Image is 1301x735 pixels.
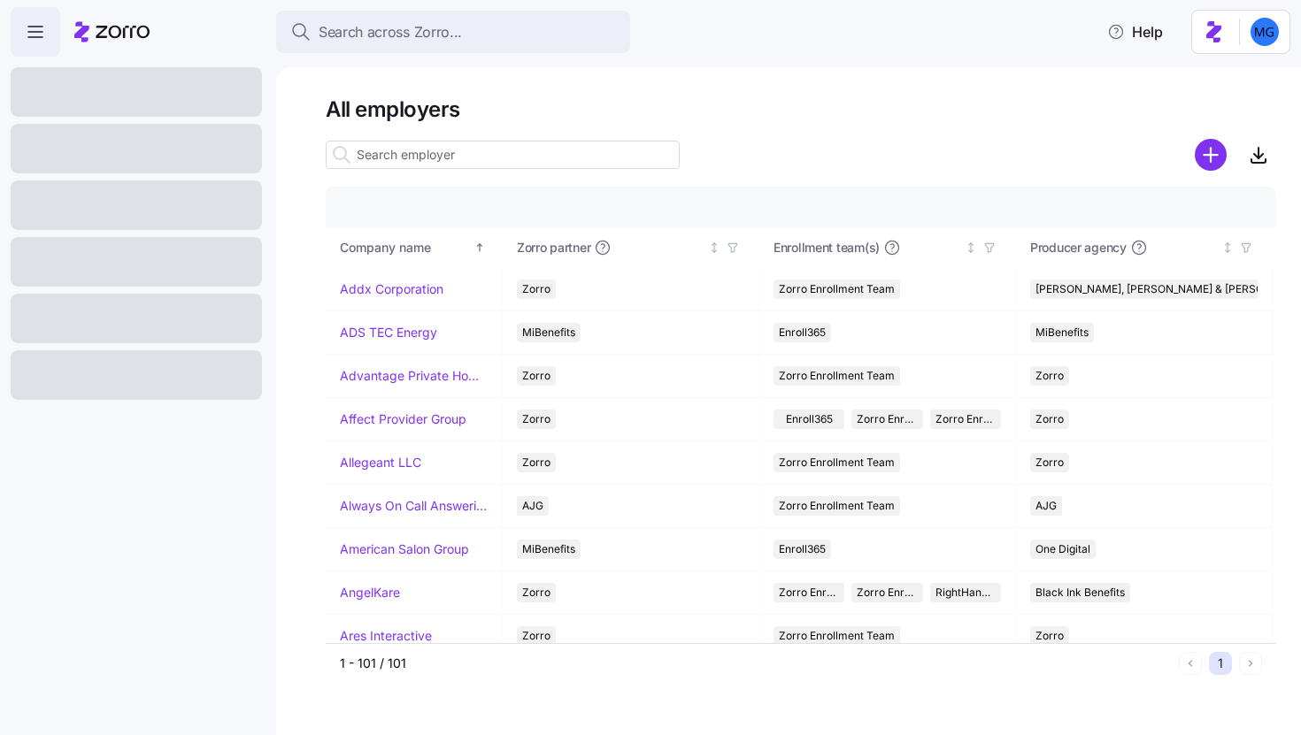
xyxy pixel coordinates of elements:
[340,324,437,341] a: ADS TEC Energy
[276,11,630,53] button: Search across Zorro...
[779,583,839,602] span: Zorro Enrollment Team
[965,241,977,254] div: Not sorted
[522,496,543,516] span: AJG
[522,279,550,299] span: Zorro
[1035,583,1125,602] span: Black Ink Benefits
[759,227,1016,268] th: Enrollment team(s)Not sorted
[935,410,996,429] span: Zorro Enrollment Experts
[1221,241,1234,254] div: Not sorted
[503,227,759,268] th: Zorro partnerNot sorted
[708,241,720,254] div: Not sorted
[1179,652,1202,675] button: Previous page
[1035,410,1064,429] span: Zorro
[779,453,895,472] span: Zorro Enrollment Team
[522,323,575,342] span: MiBenefits
[517,239,590,256] span: Zorro partner
[779,323,826,342] span: Enroll365
[522,583,550,602] span: Zorro
[522,626,550,646] span: Zorro
[340,655,1172,672] div: 1 - 101 / 101
[522,366,550,386] span: Zorro
[935,583,996,602] span: RightHandMan Financial
[1107,21,1163,42] span: Help
[779,496,895,516] span: Zorro Enrollment Team
[1030,239,1127,256] span: Producer agency
[340,410,466,428] a: Affect Provider Group
[522,453,550,472] span: Zorro
[1209,652,1232,675] button: 1
[1016,227,1273,268] th: Producer agencyNot sorted
[326,141,680,169] input: Search employer
[340,454,421,471] a: Allegeant LLC
[340,584,400,601] a: AngelKare
[340,238,471,257] div: Company name
[340,280,443,298] a: Addx Corporation
[473,241,486,254] div: Sorted ascending
[1035,626,1064,646] span: Zorro
[857,583,917,602] span: Zorro Enrollment Experts
[522,410,550,429] span: Zorro
[1035,366,1064,386] span: Zorro
[786,410,833,429] span: Enroll365
[774,239,880,256] span: Enrollment team(s)
[326,96,1276,123] h1: All employers
[1035,496,1057,516] span: AJG
[779,279,895,299] span: Zorro Enrollment Team
[1035,540,1090,559] span: One Digital
[319,21,462,43] span: Search across Zorro...
[340,540,469,558] a: American Salon Group
[340,627,432,645] a: Ares Interactive
[340,367,488,385] a: Advantage Private Home Care
[779,626,895,646] span: Zorro Enrollment Team
[1093,14,1177,50] button: Help
[326,227,503,268] th: Company nameSorted ascending
[1251,18,1279,46] img: 61c362f0e1d336c60eacb74ec9823875
[522,540,575,559] span: MiBenefits
[1239,652,1262,675] button: Next page
[1195,139,1227,171] svg: add icon
[1035,453,1064,472] span: Zorro
[857,410,917,429] span: Zorro Enrollment Team
[779,540,826,559] span: Enroll365
[779,366,895,386] span: Zorro Enrollment Team
[340,497,488,515] a: Always On Call Answering Service
[1035,323,1089,342] span: MiBenefits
